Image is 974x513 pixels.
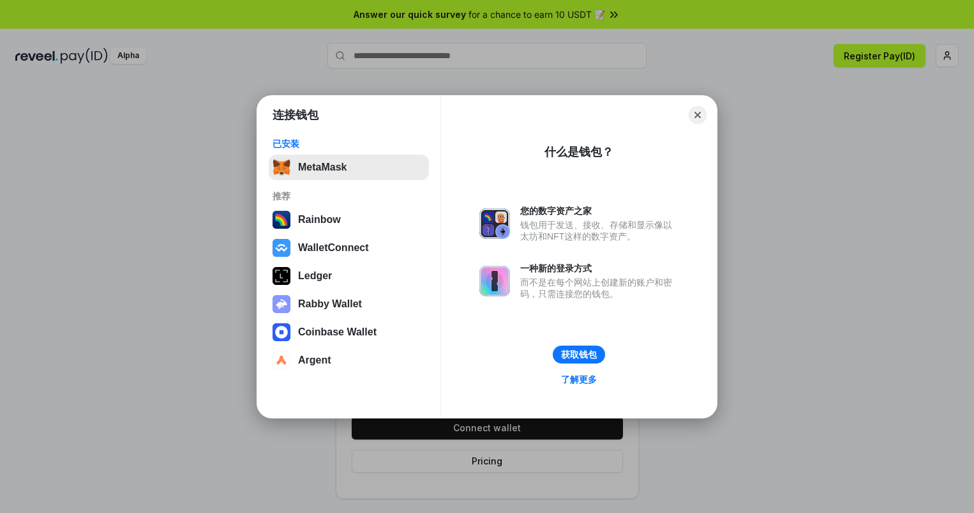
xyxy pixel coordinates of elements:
div: Argent [298,355,331,366]
img: svg+xml,%3Csvg%20width%3D%2228%22%20height%3D%2228%22%20viewBox%3D%220%200%2028%2028%22%20fill%3D... [273,239,290,257]
div: 一种新的登录方式 [520,263,678,274]
img: svg+xml,%3Csvg%20width%3D%2228%22%20height%3D%2228%22%20viewBox%3D%220%200%2028%2028%22%20fill%3D... [273,323,290,341]
img: svg+xml,%3Csvg%20xmlns%3D%22http%3A%2F%2Fwww.w3.org%2F2000%2Fsvg%22%20width%3D%2228%22%20height%3... [273,267,290,285]
button: Ledger [269,263,429,289]
div: Ledger [298,270,332,282]
button: WalletConnect [269,235,429,261]
button: Rainbow [269,207,429,233]
img: svg+xml,%3Csvg%20width%3D%22120%22%20height%3D%22120%22%20viewBox%3D%220%200%20120%20120%22%20fil... [273,211,290,229]
img: svg+xml,%3Csvg%20xmlns%3D%22http%3A%2F%2Fwww.w3.org%2F2000%2Fsvg%22%20fill%3D%22none%22%20viewBox... [273,295,290,313]
button: Close [689,106,707,124]
img: svg+xml,%3Csvg%20width%3D%2228%22%20height%3D%2228%22%20viewBox%3D%220%200%2028%2028%22%20fill%3D... [273,351,290,369]
button: Coinbase Wallet [269,319,429,345]
div: 推荐 [273,190,425,202]
div: 钱包用于发送、接收、存储和显示像以太坊和NFT这样的数字资产。 [520,219,678,242]
div: 而不是在每个网站上创建新的账户和密码，只需连接您的钱包。 [520,277,678,300]
h1: 连接钱包 [273,107,318,123]
img: svg+xml,%3Csvg%20xmlns%3D%22http%3A%2F%2Fwww.w3.org%2F2000%2Fsvg%22%20fill%3D%22none%22%20viewBox... [479,266,510,296]
div: Rainbow [298,214,341,226]
img: svg+xml,%3Csvg%20fill%3D%22none%22%20height%3D%2233%22%20viewBox%3D%220%200%2035%2033%22%20width%... [273,158,290,176]
button: Argent [269,348,429,373]
button: 获取钱包 [553,346,605,364]
img: svg+xml,%3Csvg%20xmlns%3D%22http%3A%2F%2Fwww.w3.org%2F2000%2Fsvg%22%20fill%3D%22none%22%20viewBox... [479,208,510,239]
div: Rabby Wallet [298,298,362,310]
a: 了解更多 [553,371,604,388]
div: 什么是钱包？ [544,144,613,160]
div: MetaMask [298,162,347,173]
div: 了解更多 [561,374,597,385]
div: 已安装 [273,138,425,149]
div: 获取钱包 [561,349,597,360]
button: MetaMask [269,155,429,180]
div: WalletConnect [298,242,369,254]
button: Rabby Wallet [269,291,429,317]
div: Coinbase Wallet [298,326,377,338]
div: 您的数字资产之家 [520,205,678,217]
